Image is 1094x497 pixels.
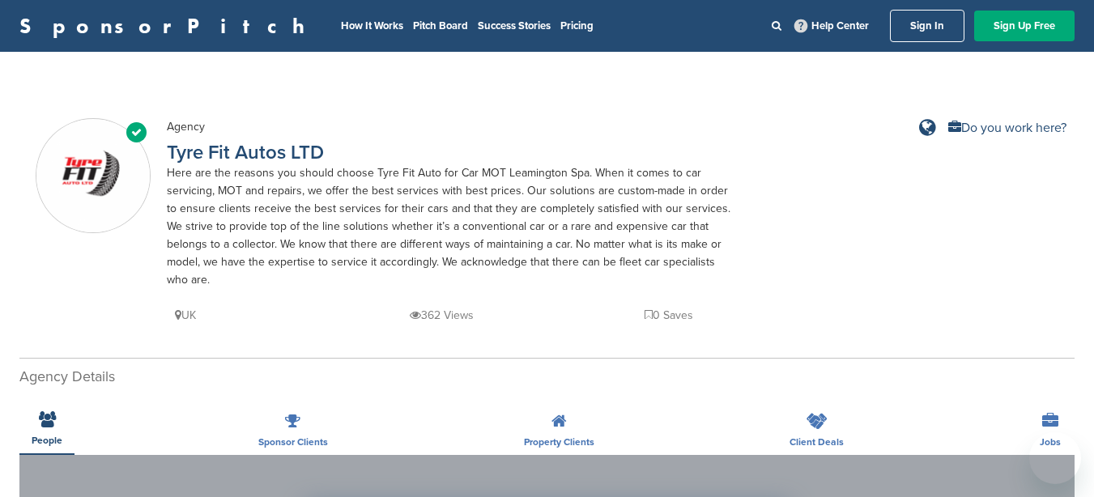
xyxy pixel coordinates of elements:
a: Pricing [560,19,594,32]
a: Success Stories [478,19,551,32]
p: 0 Saves [645,305,693,325]
a: How It Works [341,19,403,32]
span: Client Deals [790,437,844,447]
a: Do you work here? [948,121,1066,134]
div: Agency [167,118,734,136]
a: Help Center [791,16,872,36]
span: Sponsor Clients [258,437,328,447]
a: Sign Up Free [974,11,1075,41]
iframe: Button to launch messaging window [1029,432,1081,484]
img: Sponsorpitch & Tyre Fit Autos LTD [36,120,150,233]
a: SponsorPitch [19,15,315,36]
a: Pitch Board [413,19,468,32]
a: Tyre Fit Autos LTD [167,141,324,164]
a: Sign In [890,10,964,42]
p: 362 Views [410,305,474,325]
span: People [32,435,62,445]
span: Property Clients [524,437,594,447]
h2: Agency Details [19,366,1075,388]
p: UK [175,305,196,325]
div: Here are the reasons you should choose Tyre Fit Auto for Car MOT Leamington Spa. When it comes to... [167,164,734,289]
